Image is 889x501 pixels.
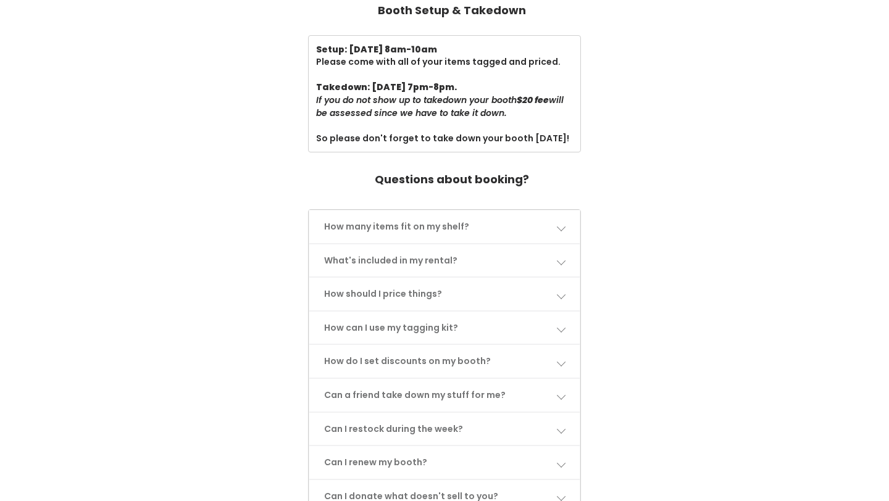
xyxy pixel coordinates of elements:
[309,379,580,412] a: Can a friend take down my stuff for me?
[517,94,549,106] b: $20 fee
[375,167,529,192] h4: Questions about booking?
[316,94,564,119] i: If you do not show up to takedown your booth will be assessed since we have to take it down.
[316,43,574,145] div: Please come with all of your items tagged and priced. So please don't forget to take down your bo...
[309,446,580,479] a: Can I renew my booth?
[309,312,580,344] a: How can I use my tagging kit?
[316,81,457,93] b: Takedown: [DATE] 7pm-8pm.
[309,345,580,378] a: How do I set discounts on my booth?
[309,210,580,243] a: How many items fit on my shelf?
[316,43,437,56] b: Setup: [DATE] 8am-10am
[309,413,580,445] a: Can I restock during the week?
[309,244,580,277] a: What's included in my rental?
[309,278,580,310] a: How should I price things?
